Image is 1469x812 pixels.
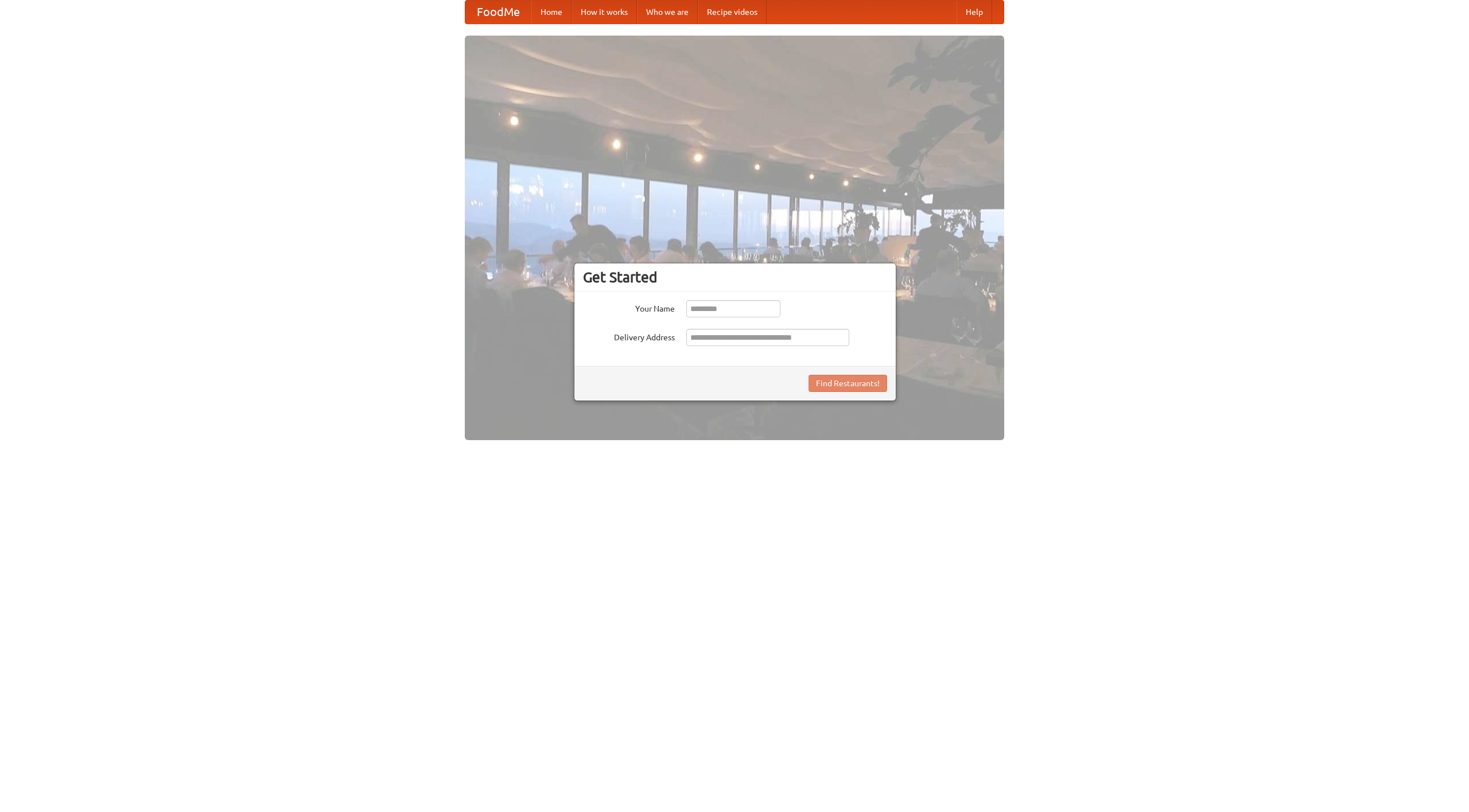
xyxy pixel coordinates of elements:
a: Who we are [637,1,698,24]
button: Find Restaurants! [809,375,887,392]
label: Your Name [583,300,675,314]
a: Help [957,1,992,24]
label: Delivery Address [583,329,675,343]
h3: Get Started [583,269,887,286]
a: Recipe videos [698,1,767,24]
a: FoodMe [465,1,531,24]
a: Home [531,1,572,24]
a: How it works [572,1,637,24]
